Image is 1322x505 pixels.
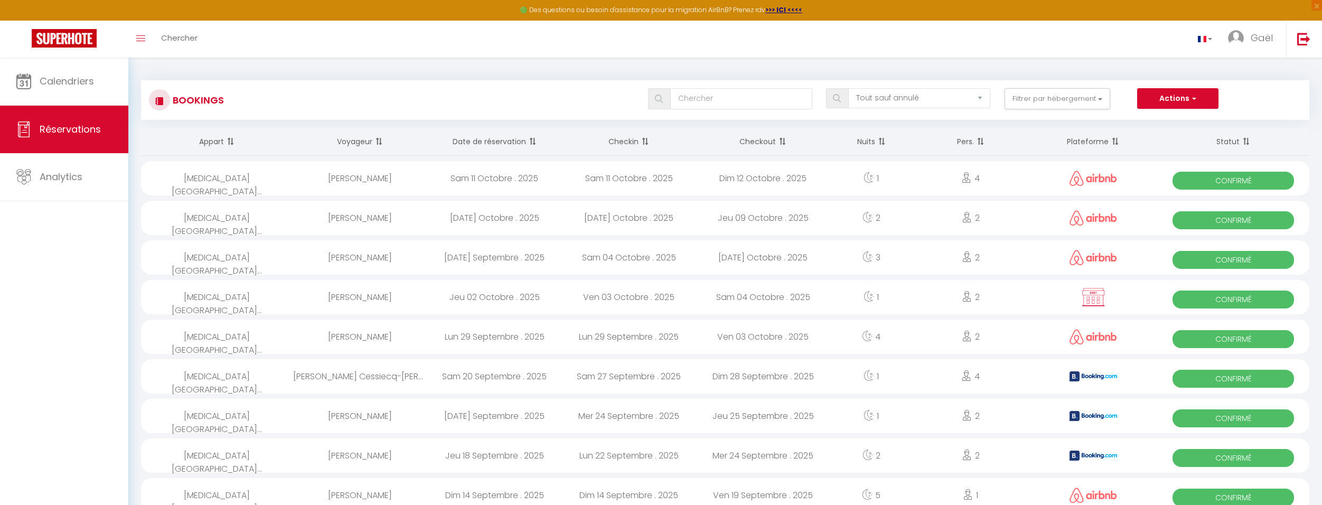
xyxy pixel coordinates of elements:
h3: Bookings [170,88,224,112]
th: Sort by rentals [141,128,293,156]
span: Chercher [161,32,198,43]
th: Sort by people [912,128,1029,156]
a: ... Gaël [1220,21,1286,58]
button: Actions [1137,88,1218,109]
th: Sort by booking date [427,128,561,156]
th: Sort by channel [1029,128,1157,156]
span: Réservations [40,123,101,136]
a: Chercher [153,21,205,58]
th: Sort by checkin [561,128,696,156]
a: >>> ICI <<<< [765,5,802,14]
th: Sort by checkout [696,128,830,156]
span: Gaël [1251,31,1273,44]
img: ... [1228,30,1244,46]
input: Chercher [670,88,812,109]
img: logout [1297,32,1310,45]
th: Sort by status [1157,128,1309,156]
img: Super Booking [32,29,97,48]
span: Calendriers [40,74,94,88]
button: Filtrer par hébergement [1005,88,1110,109]
th: Sort by guest [293,128,427,156]
span: Analytics [40,170,82,183]
th: Sort by nights [830,128,912,156]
